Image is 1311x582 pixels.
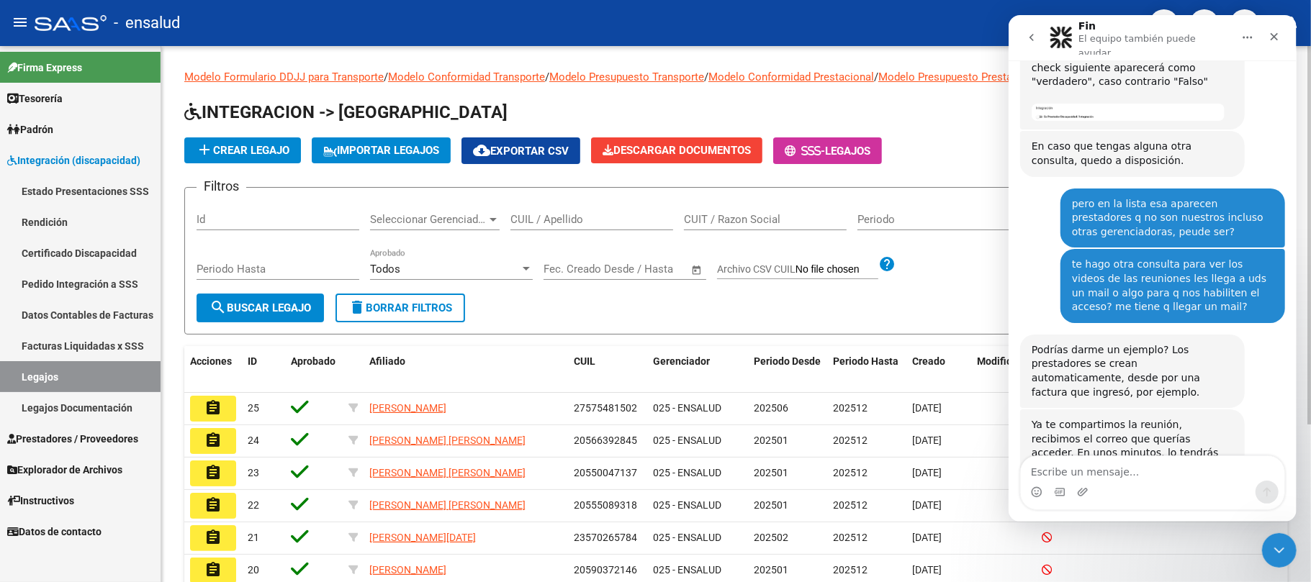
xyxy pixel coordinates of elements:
[796,263,878,276] input: Archivo CSV CUIL
[603,263,673,276] input: End date
[335,294,465,322] button: Borrar Filtros
[204,464,222,481] mat-icon: assignment
[833,532,868,543] span: 202512
[574,499,637,511] span: 20555089318
[603,144,751,157] span: Descargar Documentos
[912,435,942,446] span: [DATE]
[242,346,285,394] datatable-header-cell: ID
[754,355,821,367] span: Periodo Desde
[754,532,788,543] span: 202502
[912,564,942,576] span: [DATE]
[912,355,945,367] span: Creado
[461,137,580,164] button: Exportar CSV
[369,402,446,414] span: [PERSON_NAME]
[312,137,451,163] button: IMPORTAR LEGAJOS
[574,402,637,414] span: 27575481502
[827,346,906,394] datatable-header-cell: Periodo Hasta
[653,435,721,446] span: 025 - ENSALUD
[348,301,452,314] span: Borrar Filtros
[348,299,366,316] mat-icon: delete
[369,532,476,543] span: [PERSON_NAME][DATE]
[754,499,788,511] span: 202501
[7,91,63,106] span: Tesorería
[369,499,526,511] span: [PERSON_NAME] [PERSON_NAME]
[248,564,259,576] span: 20
[825,145,870,158] span: Legajos
[7,431,138,447] span: Prestadores / Proveedores
[748,346,827,394] datatable-header-cell: Periodo Desde
[248,467,259,478] span: 23
[833,435,868,446] span: 202512
[568,346,647,394] datatable-header-cell: CUIL
[1009,15,1297,522] iframe: Intercom live chat
[197,176,246,196] h3: Filtros
[196,144,289,157] span: Crear Legajo
[210,301,311,314] span: Buscar Legajo
[190,355,232,367] span: Acciones
[574,355,595,367] span: CUIL
[370,263,400,276] span: Todos
[204,561,222,578] mat-icon: assignment
[473,142,490,159] mat-icon: cloud_download
[248,402,259,414] span: 25
[473,145,569,158] span: Exportar CSV
[114,7,180,39] span: - ensalud
[544,263,590,276] input: Start date
[370,213,487,226] span: Seleccionar Gerenciador
[7,524,102,540] span: Datos de contacto
[7,493,74,509] span: Instructivos
[369,564,446,576] span: [PERSON_NAME]
[1262,533,1297,568] iframe: Intercom live chat
[388,71,545,83] a: Modelo Conformidad Transporte
[708,71,874,83] a: Modelo Conformidad Prestacional
[7,462,122,478] span: Explorador de Archivos
[248,435,259,446] span: 24
[912,532,942,543] span: [DATE]
[204,432,222,449] mat-icon: assignment
[574,435,637,446] span: 20566392845
[912,499,942,511] span: [DATE]
[878,255,896,273] mat-icon: help
[364,346,568,394] datatable-header-cell: Afiliado
[689,262,706,278] button: Open calendar
[285,346,343,394] datatable-header-cell: Aprobado
[754,402,788,414] span: 202506
[754,564,788,576] span: 202501
[653,564,721,576] span: 025 - ENSALUD
[248,355,257,367] span: ID
[717,263,796,275] span: Archivo CSV CUIL
[833,467,868,478] span: 202512
[248,499,259,511] span: 22
[204,529,222,546] mat-icon: assignment
[12,14,29,31] mat-icon: menu
[184,102,508,122] span: INTEGRACION -> [GEOGRAPHIC_DATA]
[878,71,1042,83] a: Modelo Presupuesto Prestacional
[7,153,140,168] span: Integración (discapacidad)
[773,137,882,164] button: -Legajos
[912,402,942,414] span: [DATE]
[323,144,439,157] span: IMPORTAR LEGAJOS
[653,355,710,367] span: Gerenciador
